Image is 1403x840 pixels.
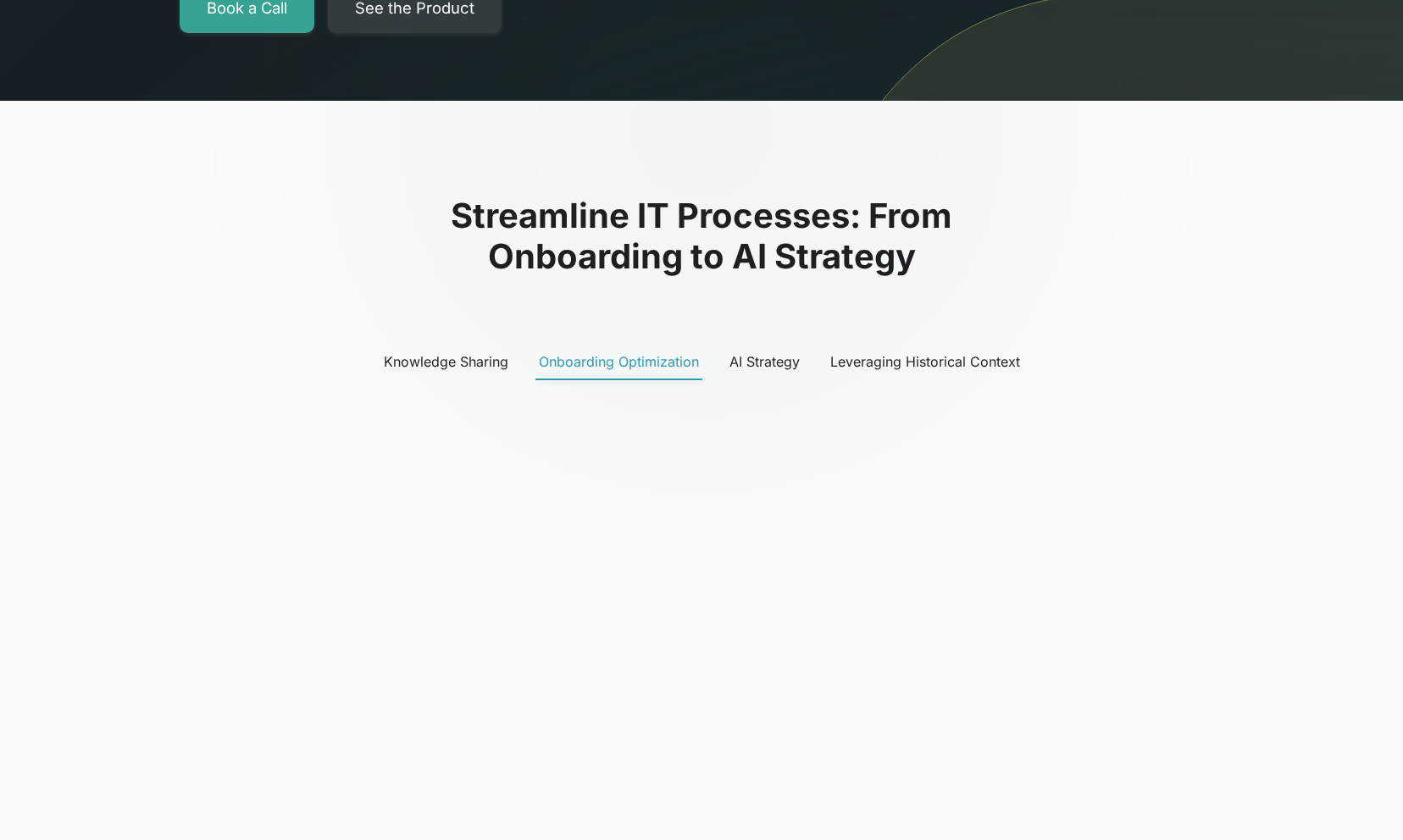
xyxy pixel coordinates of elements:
div: Onboarding Optimization [539,351,699,372]
h2: Streamline IT Processes: From Onboarding to AI Strategy [159,196,1244,277]
div: AI Strategy [729,351,800,372]
div: Leveraging Historical Context [830,351,1020,372]
div: Knowledge Sharing [384,351,508,372]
